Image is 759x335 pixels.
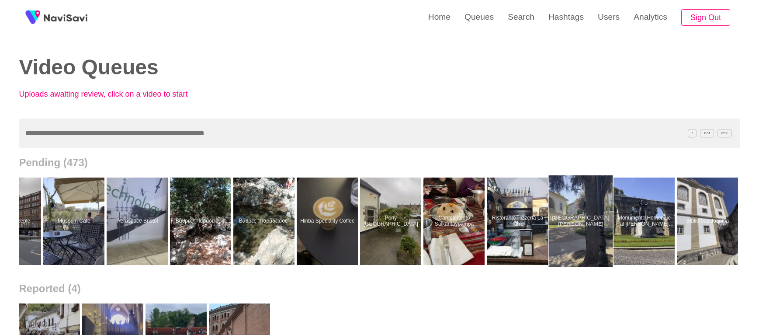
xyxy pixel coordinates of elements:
[19,90,211,99] p: Uploads awaiting review, click on a video to start
[688,129,697,137] span: /
[487,178,550,265] a: Ristorante Pizzeria La TorreRistorante Pizzeria La Torre
[19,56,366,79] h2: Video Queues
[233,178,297,265] a: Βάθρες "Παράδεισος"Βάθρες "Παράδεισος"
[19,283,740,295] h2: Reported (4)
[717,129,732,137] span: C^K
[22,7,44,28] img: fireSpot
[170,178,233,265] a: Βάθρες "Παράδεισος"Βάθρες "Παράδεισος"
[44,13,87,22] img: fireSpot
[423,178,487,265] a: Campamento SalkantaypampaCampamento Salkantaypampa
[677,178,740,265] a: Biblioteca JoaninaBiblioteca Joanina
[297,178,360,265] a: Hinba Speciality CoffeeHinba Speciality Coffee
[550,178,613,265] a: [GEOGRAPHIC_DATA][PERSON_NAME]Casa-Museu Bissaya Barreto
[360,178,423,265] a: Pony [GEOGRAPHIC_DATA]Pony Chew Valley
[19,157,740,169] h2: Pending (473)
[700,129,714,137] span: C^J
[43,178,107,265] a: Museum CafeMuseum Cafe
[613,178,677,265] a: Monumento Homenaje al [PERSON_NAME][DEMOGRAPHIC_DATA][PERSON_NAME]Monumento Homenaje al Papa Juan...
[107,178,170,265] a: Aerospace BristolAerospace Bristol
[681,9,730,26] button: Sign Out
